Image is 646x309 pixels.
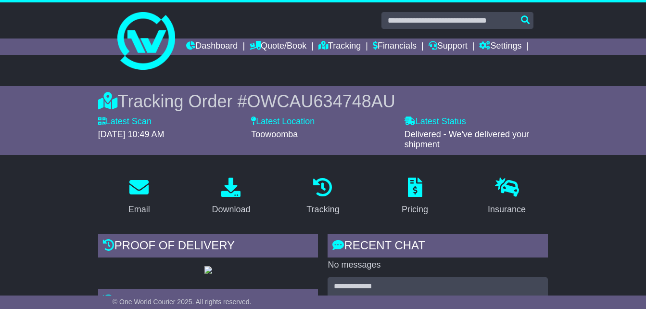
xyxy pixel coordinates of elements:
div: Email [128,203,150,216]
a: Tracking [300,174,345,219]
div: Pricing [402,203,428,216]
p: No messages [328,260,548,270]
span: OWCAU634748AU [247,91,395,111]
div: Insurance [488,203,526,216]
div: Proof of Delivery [98,234,318,260]
a: Dashboard [186,39,238,55]
a: Insurance [481,174,532,219]
span: Delivered - We've delivered your shipment [405,129,529,150]
a: Pricing [395,174,434,219]
span: © One World Courier 2025. All rights reserved. [113,298,252,306]
a: Email [122,174,156,219]
div: Download [212,203,250,216]
a: Download [205,174,256,219]
div: Tracking Order # [98,91,548,112]
span: Toowoomba [251,129,298,139]
label: Latest Scan [98,116,152,127]
label: Latest Status [405,116,466,127]
a: Tracking [318,39,361,55]
a: Support [429,39,468,55]
div: RECENT CHAT [328,234,548,260]
label: Latest Location [251,116,315,127]
img: GetPodImage [204,266,212,274]
div: Tracking [306,203,339,216]
a: Settings [479,39,521,55]
a: Financials [373,39,417,55]
a: Quote/Book [250,39,306,55]
span: [DATE] 10:49 AM [98,129,165,139]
